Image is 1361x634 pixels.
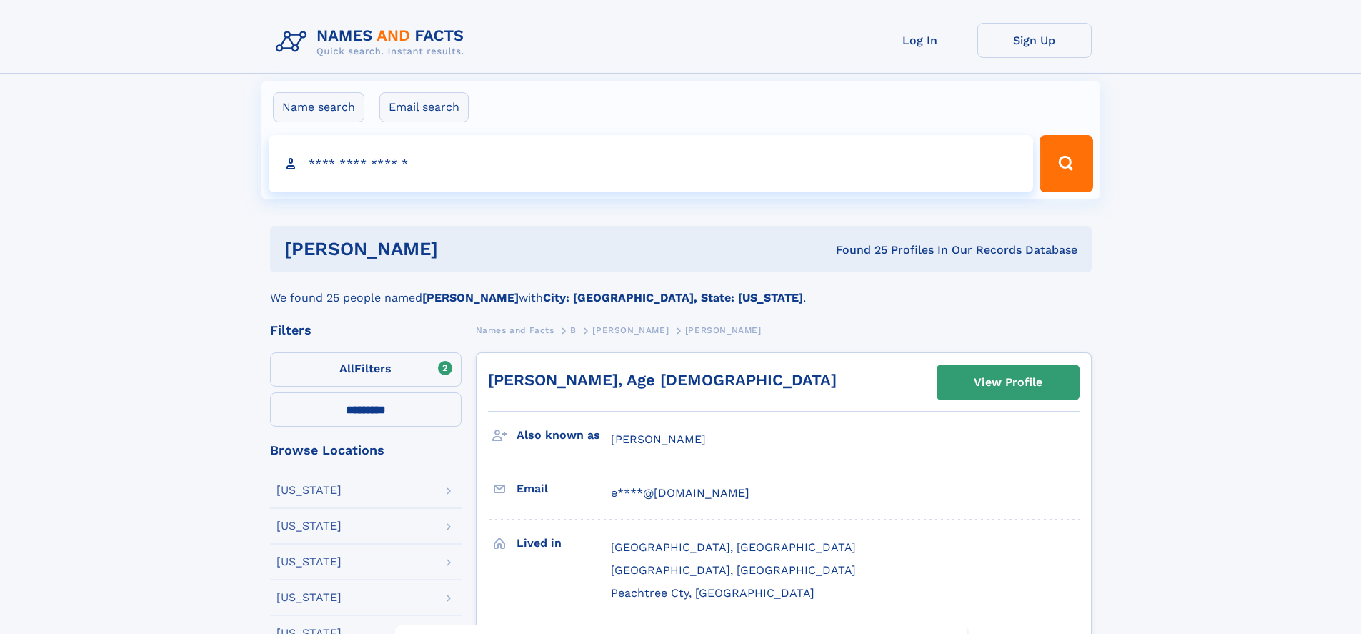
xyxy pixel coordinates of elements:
a: Sign Up [977,23,1092,58]
span: All [339,362,354,375]
h1: [PERSON_NAME] [284,240,637,258]
a: Log In [863,23,977,58]
div: View Profile [974,366,1042,399]
button: Search Button [1040,135,1092,192]
img: Logo Names and Facts [270,23,476,61]
b: [PERSON_NAME] [422,291,519,304]
span: [PERSON_NAME] [592,325,669,335]
span: [GEOGRAPHIC_DATA], [GEOGRAPHIC_DATA] [611,540,856,554]
span: [PERSON_NAME] [685,325,762,335]
a: B [570,321,577,339]
label: Filters [270,352,462,387]
label: Name search [273,92,364,122]
a: [PERSON_NAME] [592,321,669,339]
h3: Also known as [517,423,611,447]
label: Email search [379,92,469,122]
div: Found 25 Profiles In Our Records Database [637,242,1077,258]
div: [US_STATE] [276,592,342,603]
input: search input [269,135,1034,192]
div: We found 25 people named with . [270,272,1092,307]
div: [US_STATE] [276,485,342,496]
div: Filters [270,324,462,337]
span: [PERSON_NAME] [611,432,706,446]
h3: Lived in [517,531,611,555]
a: Names and Facts [476,321,554,339]
span: B [570,325,577,335]
div: Browse Locations [270,444,462,457]
a: View Profile [937,365,1079,400]
b: City: [GEOGRAPHIC_DATA], State: [US_STATE] [543,291,803,304]
span: [GEOGRAPHIC_DATA], [GEOGRAPHIC_DATA] [611,563,856,577]
a: [PERSON_NAME], Age [DEMOGRAPHIC_DATA] [488,371,837,389]
h3: Email [517,477,611,501]
div: [US_STATE] [276,520,342,532]
span: Peachtree Cty, [GEOGRAPHIC_DATA] [611,586,814,600]
div: [US_STATE] [276,556,342,568]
